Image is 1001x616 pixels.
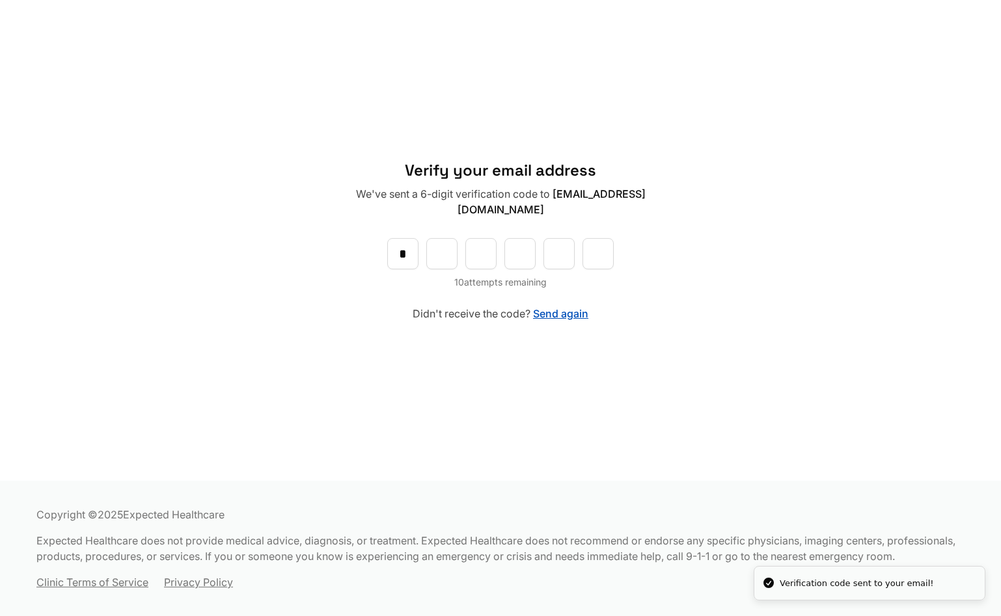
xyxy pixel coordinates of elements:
[355,186,646,217] p: We've sent a 6-digit verification code to
[355,306,646,321] p: Didn't receive the code?
[36,574,148,590] a: Clinic Terms of Service
[533,306,588,321] button: Send again
[780,577,934,590] div: Verification code sent to your email!
[164,574,233,590] a: Privacy Policy
[36,533,965,564] p: Expected Healthcare does not provide medical advice, diagnosis, or treatment. Expected Healthcare...
[355,160,646,181] h2: Verify your email address
[458,187,646,216] span: [EMAIL_ADDRESS][DOMAIN_NAME]
[36,507,965,522] p: Copyright © 2025 Expected Healthcare
[355,275,646,290] p: 10 attempts remaining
